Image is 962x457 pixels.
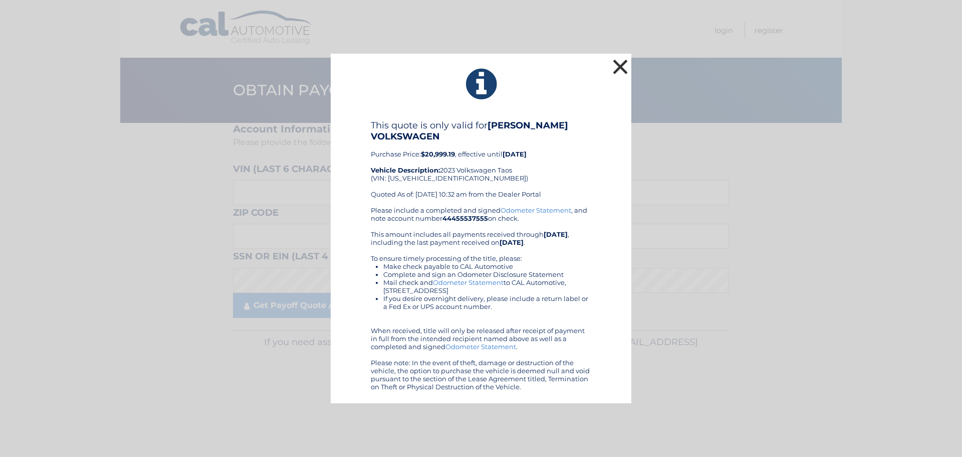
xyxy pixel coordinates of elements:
[503,150,527,158] b: [DATE]
[371,120,591,206] div: Purchase Price: , effective until 2023 Volkswagen Taos (VIN: [US_VEHICLE_IDENTIFICATION_NUMBER]) ...
[500,238,524,246] b: [DATE]
[442,214,488,222] b: 44455537555
[610,57,630,77] button: ×
[544,230,568,238] b: [DATE]
[383,294,591,311] li: If you desire overnight delivery, please include a return label or a Fed Ex or UPS account number.
[371,166,440,174] strong: Vehicle Description:
[371,120,591,142] h4: This quote is only valid for
[383,278,591,294] li: Mail check and to CAL Automotive, [STREET_ADDRESS]
[433,278,504,286] a: Odometer Statement
[371,120,568,142] b: [PERSON_NAME] VOLKSWAGEN
[371,206,591,391] div: Please include a completed and signed , and note account number on check. This amount includes al...
[421,150,455,158] b: $20,999.19
[445,343,516,351] a: Odometer Statement
[383,270,591,278] li: Complete and sign an Odometer Disclosure Statement
[383,262,591,270] li: Make check payable to CAL Automotive
[501,206,571,214] a: Odometer Statement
